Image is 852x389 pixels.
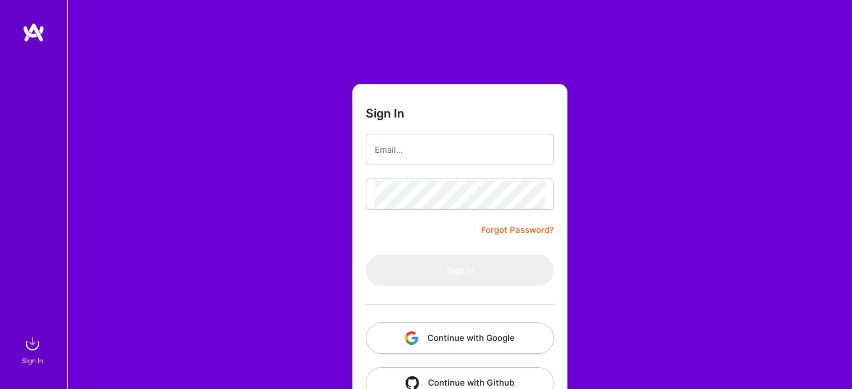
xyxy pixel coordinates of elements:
img: sign in [21,332,44,355]
div: Sign In [22,355,43,367]
button: Sign In [366,255,554,286]
a: sign inSign In [24,332,44,367]
h3: Sign In [366,106,404,120]
input: Email... [375,135,545,164]
button: Continue with Google [366,322,554,354]
a: Forgot Password? [481,223,554,237]
img: icon [405,331,418,345]
img: logo [22,22,45,43]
